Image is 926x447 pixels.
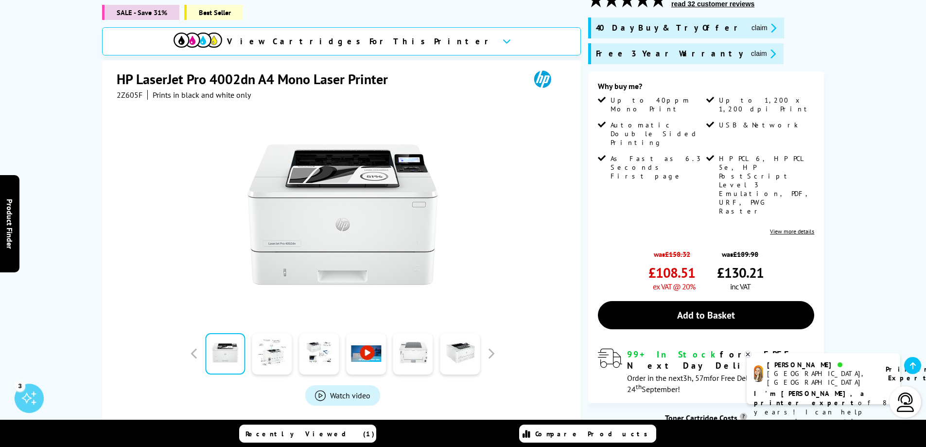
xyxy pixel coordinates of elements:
div: [GEOGRAPHIC_DATA], [GEOGRAPHIC_DATA] [767,369,874,387]
button: promo-description [748,48,779,59]
strike: £158.32 [665,250,690,259]
a: Recently Viewed (1) [239,425,376,443]
div: [PERSON_NAME] [767,360,874,369]
span: 40 Day Buy & Try Offer [596,22,744,34]
img: amy-livechat.png [754,365,763,382]
a: Compare Products [519,425,656,443]
button: promo-description [749,22,779,34]
b: I'm [PERSON_NAME], a printer expert [754,389,867,407]
h1: HP LaserJet Pro 4002dn A4 Mono Laser Printer [117,70,398,88]
span: Compare Products [535,429,653,438]
span: 99+ In Stock [627,349,720,360]
div: for FREE Next Day Delivery [627,349,814,371]
strike: £189.98 [733,250,758,259]
span: HP PCL 6, HP PCL 5e, HP PostScript Level 3 Emulation, PDF, URF, PWG Raster [719,154,812,215]
div: Why buy me? [598,81,814,96]
span: ex VAT @ 20% [653,282,695,291]
span: View Cartridges For This Printer [227,36,494,47]
span: Product Finder [5,198,15,249]
span: 2Z605F [117,90,142,100]
a: View more details [770,228,814,235]
span: Recently Viewed (1) [245,429,375,438]
span: inc VAT [730,282,751,291]
span: Order in the next for Free Delivery [DATE] 24 September! [627,373,787,394]
img: user-headset-light.svg [896,393,915,412]
img: HP LaserJet Pro 4002dn [247,119,438,310]
a: Product_All_Videos [305,385,380,406]
span: was [648,245,695,259]
sup: Cost per page [740,413,747,420]
span: As Fast as 6.3 Seconds First page [611,154,704,180]
span: £108.51 [648,264,695,282]
div: 3 [15,380,25,391]
span: 3h, 57m [683,373,710,383]
span: Best Seller [184,5,243,20]
span: was [717,245,764,259]
i: Prints in black and white only [153,90,251,100]
span: Automatic Double Sided Printing [611,121,704,147]
sup: th [636,382,642,391]
span: Watch video [330,391,370,400]
img: HP [520,70,565,88]
span: SALE - Save 31% [102,5,179,20]
div: Toner Cartridge Costs [588,413,824,423]
p: of 8 years! I can help you choose the right product [754,389,893,435]
a: Add to Basket [598,301,814,329]
span: Up to 40ppm Mono Print [611,96,704,113]
div: modal_delivery [598,349,814,393]
span: £130.21 [717,264,764,282]
span: USB & Network [719,121,798,129]
span: Up to 1,200 x 1,200 dpi Print [719,96,812,113]
img: cmyk-icon.svg [174,33,222,48]
span: Free 3 Year Warranty [596,48,743,59]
